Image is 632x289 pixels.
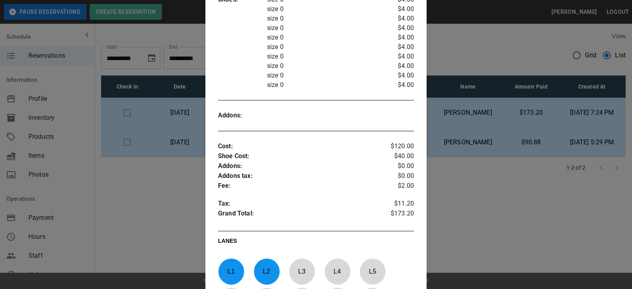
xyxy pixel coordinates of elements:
[218,111,267,121] p: Addons :
[267,71,381,80] p: size 0
[381,181,414,191] p: $2.00
[218,237,414,248] p: LANES
[218,142,381,151] p: Cost :
[218,161,381,171] p: Addons :
[267,23,381,33] p: size 0
[359,262,386,281] p: L 5
[381,42,414,52] p: $4.00
[381,71,414,80] p: $4.00
[267,33,381,42] p: size 0
[267,4,381,14] p: size 0
[381,33,414,42] p: $4.00
[218,181,381,191] p: Fee :
[381,52,414,61] p: $4.00
[254,262,280,281] p: L 2
[218,209,381,221] p: Grand Total :
[267,52,381,61] p: size 0
[218,151,381,161] p: Shoe Cost :
[381,4,414,14] p: $4.00
[267,80,381,90] p: size 0
[381,61,414,71] p: $4.00
[267,42,381,52] p: size 0
[267,61,381,71] p: size 0
[218,199,381,209] p: Tax :
[381,142,414,151] p: $120.00
[381,80,414,90] p: $4.00
[324,262,350,281] p: L 4
[218,171,381,181] p: Addons tax :
[381,151,414,161] p: $40.00
[381,161,414,171] p: $0.00
[381,209,414,221] p: $173.20
[381,23,414,33] p: $4.00
[381,171,414,181] p: $0.00
[267,14,381,23] p: size 0
[381,199,414,209] p: $11.20
[289,262,315,281] p: L 3
[218,262,244,281] p: L 1
[381,14,414,23] p: $4.00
